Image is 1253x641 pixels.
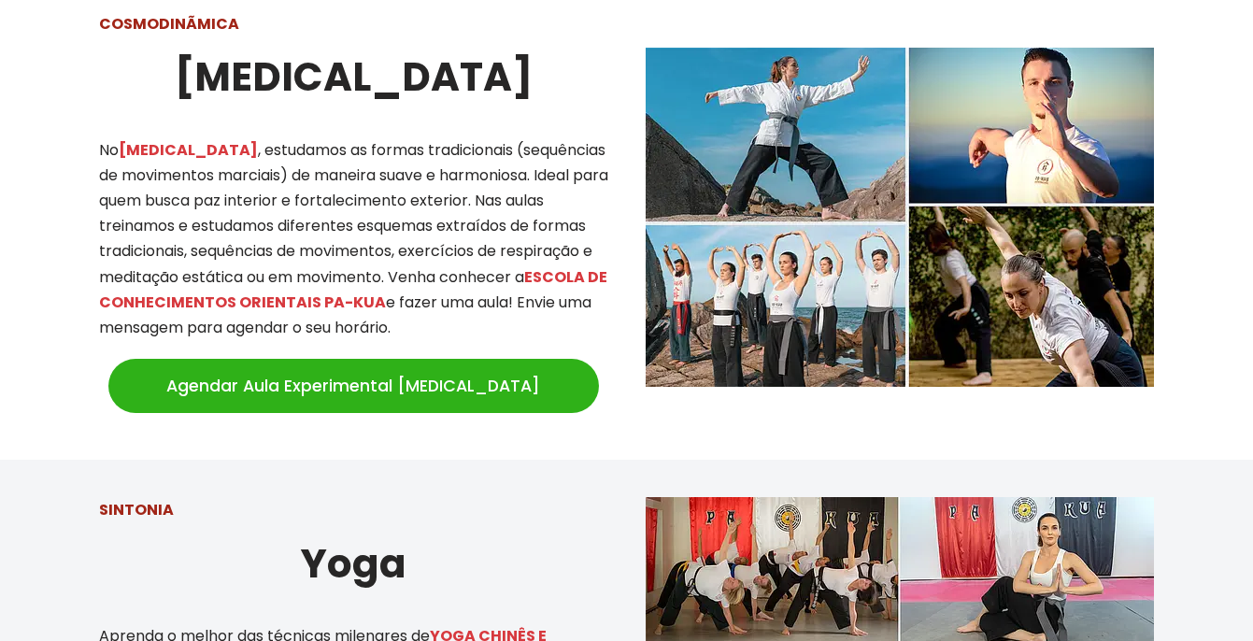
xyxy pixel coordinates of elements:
strong: SINTONIA [99,499,174,520]
strong: Yoga [301,536,406,591]
mark: [MEDICAL_DATA] [119,139,258,161]
mark: ESCOLA DE CONHECIMENTOS ORIENTAIS PA-KUA [99,266,607,313]
a: Agendar Aula Experimental [MEDICAL_DATA] [108,359,599,413]
strong: [MEDICAL_DATA] [175,50,533,105]
p: No , estudamos as formas tradicionais (sequências de movimentos marciais) de maneira suave e harm... [99,137,608,341]
strong: COSMODINÃMICA [99,13,239,35]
